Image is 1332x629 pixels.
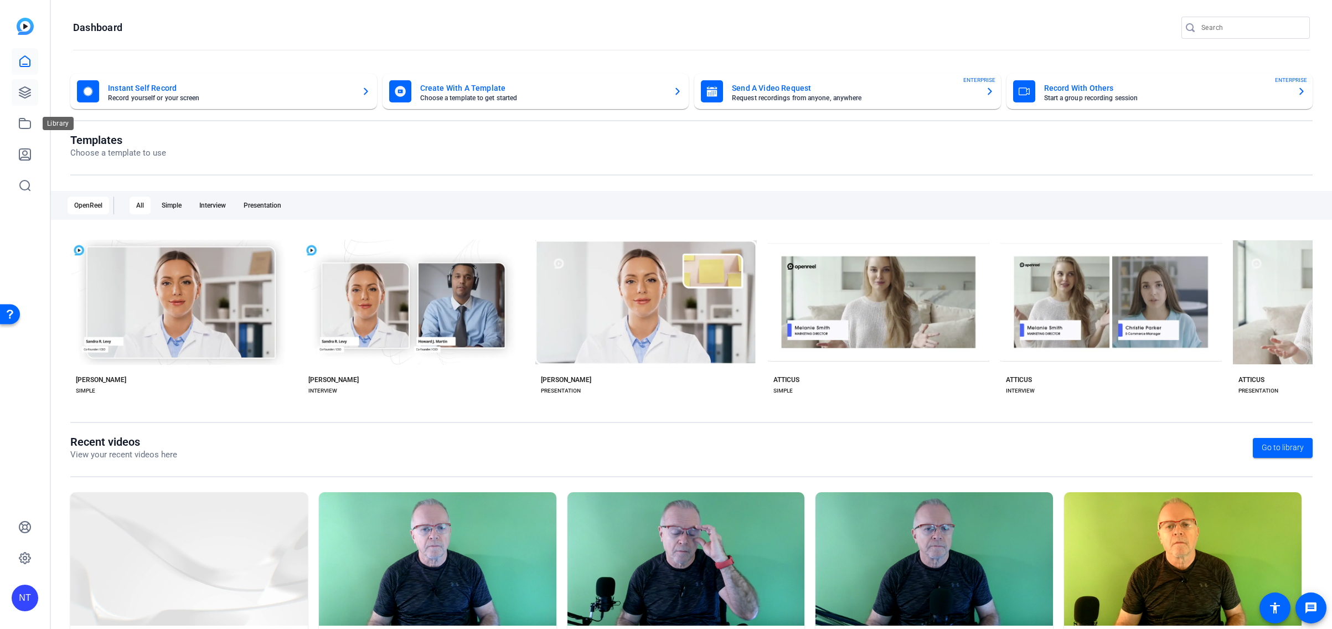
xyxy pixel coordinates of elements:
mat-icon: accessibility [1268,601,1282,615]
div: [PERSON_NAME] [308,375,359,384]
div: SIMPLE [76,386,95,395]
a: Go to library [1253,438,1313,458]
div: OpenReel [68,197,109,214]
h1: Recent videos [70,435,177,448]
button: Create With A TemplateChoose a template to get started [383,74,689,109]
button: Record With OthersStart a group recording sessionENTERPRISE [1006,74,1313,109]
span: ENTERPRISE [1275,76,1307,84]
div: Library [43,117,74,130]
mat-card-subtitle: Choose a template to get started [420,95,665,101]
div: All [130,197,151,214]
mat-card-title: Send A Video Request [732,81,977,95]
span: ENTERPRISE [963,76,995,84]
img: blue-gradient.svg [17,18,34,35]
div: Simple [155,197,188,214]
img: IV_43058_1731424163134_webcam [1064,492,1302,626]
div: [PERSON_NAME] [76,375,126,384]
img: IV_43060_1731425231359_webcam [567,492,805,626]
div: Interview [193,197,233,214]
button: Instant Self RecordRecord yourself or your screen [70,74,377,109]
div: NT [12,585,38,611]
mat-card-subtitle: Start a group recording session [1044,95,1289,101]
mat-card-title: Record With Others [1044,81,1289,95]
h1: Dashboard [73,21,122,34]
p: View your recent videos here [70,448,177,461]
div: ATTICUS [1006,375,1032,384]
div: ATTICUS [1238,375,1264,384]
div: ATTICUS [773,375,799,384]
img: IV_43058_1731424788556_webcam [319,492,556,626]
input: Search [1201,21,1301,34]
p: Choose a template to use [70,147,166,159]
mat-card-title: Create With A Template [420,81,665,95]
div: PRESENTATION [541,386,581,395]
span: Go to library [1262,442,1304,453]
div: SIMPLE [773,386,793,395]
img: IV_43059_1731425121905_webcam [815,492,1053,626]
mat-icon: message [1304,601,1318,615]
div: INTERVIEW [308,386,337,395]
mat-card-subtitle: Record yourself or your screen [108,95,353,101]
div: [PERSON_NAME] [541,375,591,384]
div: INTERVIEW [1006,386,1035,395]
mat-card-title: Instant Self Record [108,81,353,95]
mat-card-subtitle: Request recordings from anyone, anywhere [732,95,977,101]
button: Send A Video RequestRequest recordings from anyone, anywhereENTERPRISE [694,74,1001,109]
div: Presentation [237,197,288,214]
img: Instant (43060) [70,492,308,626]
div: PRESENTATION [1238,386,1278,395]
h1: Templates [70,133,166,147]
